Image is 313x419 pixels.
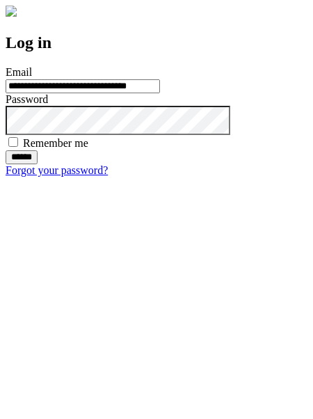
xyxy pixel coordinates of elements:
[6,33,307,52] h2: Log in
[6,6,17,17] img: logo-4e3dc11c47720685a147b03b5a06dd966a58ff35d612b21f08c02c0306f2b779.png
[6,93,48,105] label: Password
[6,164,108,176] a: Forgot your password?
[6,66,32,78] label: Email
[23,137,88,149] label: Remember me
